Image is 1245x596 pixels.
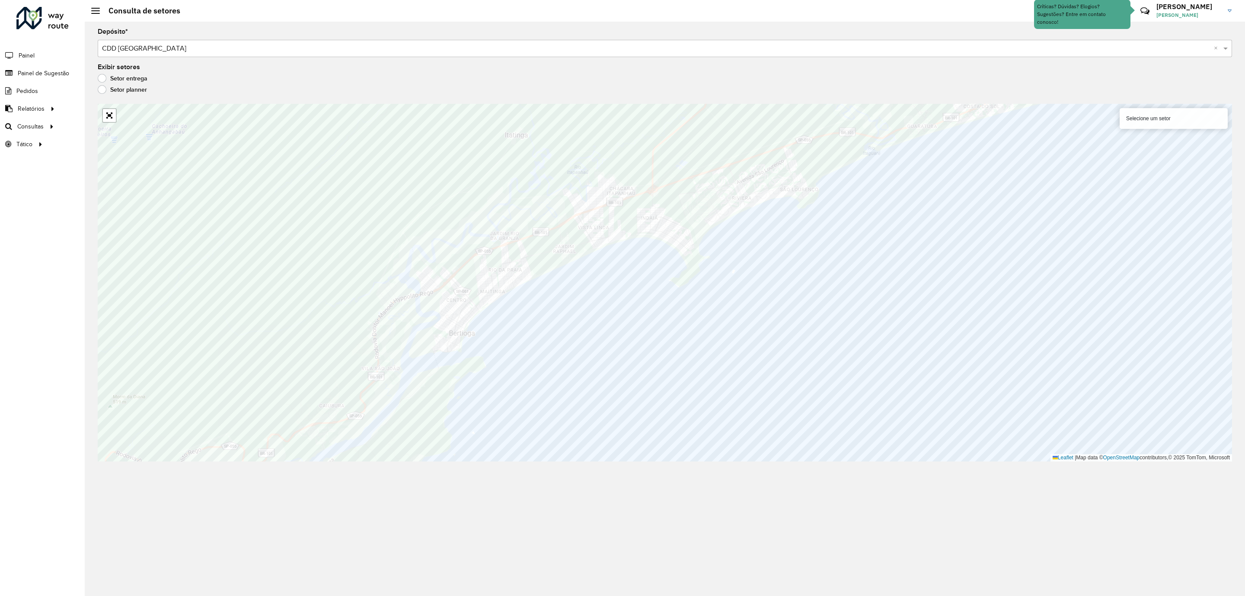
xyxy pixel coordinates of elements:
[1120,108,1228,129] div: Selecione um setor
[1053,455,1073,461] a: Leaflet
[1103,455,1140,461] a: OpenStreetMap
[98,74,147,83] label: Setor entrega
[100,6,180,16] h2: Consulta de setores
[18,69,69,78] span: Painel de Sugestão
[16,140,32,149] span: Tático
[1075,455,1076,461] span: |
[16,87,38,96] span: Pedidos
[1156,11,1221,19] span: [PERSON_NAME]
[1156,3,1221,11] h3: [PERSON_NAME]
[1050,454,1232,461] div: Map data © contributors,© 2025 TomTom, Microsoft
[98,26,128,37] label: Depósito
[1214,43,1221,54] span: Clear all
[18,104,45,113] span: Relatórios
[1136,2,1154,20] a: Contato Rápido
[17,122,44,131] span: Consultas
[98,85,147,94] label: Setor planner
[19,51,35,60] span: Painel
[98,62,140,72] label: Exibir setores
[103,109,116,122] a: Abrir mapa em tela cheia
